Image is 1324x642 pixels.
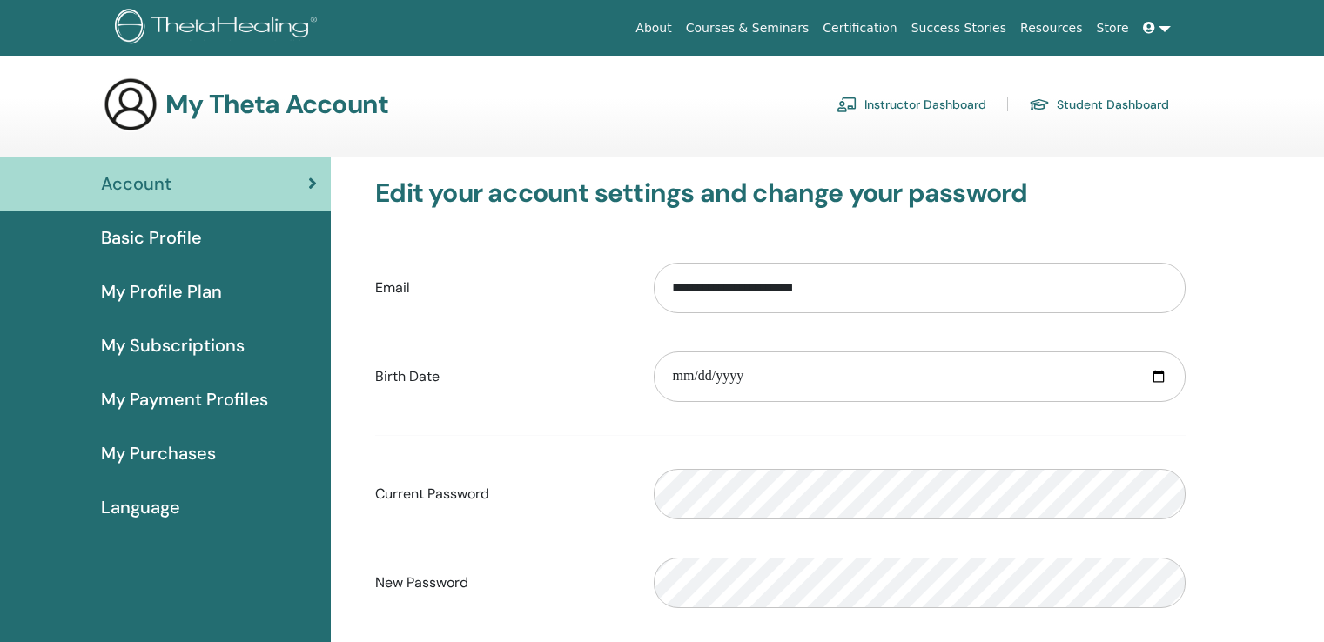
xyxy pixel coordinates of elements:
[362,478,641,511] label: Current Password
[362,360,641,393] label: Birth Date
[101,278,222,304] span: My Profile Plan
[101,386,268,412] span: My Payment Profiles
[679,12,817,44] a: Courses & Seminars
[101,440,216,466] span: My Purchases
[101,332,245,358] span: My Subscriptions
[362,271,641,304] label: Email
[837,90,986,118] a: Instructor Dashboard
[1029,90,1169,118] a: Student Dashboard
[375,177,1186,209] h3: Edit your account settings and change your password
[101,171,171,197] span: Account
[1090,12,1136,44] a: Store
[816,12,904,44] a: Certification
[628,12,678,44] a: About
[101,224,202,251] span: Basic Profile
[101,494,180,520] span: Language
[103,77,158,132] img: generic-user-icon.jpg
[1029,97,1050,112] img: graduation-cap.svg
[837,97,857,112] img: chalkboard-teacher.svg
[904,12,1013,44] a: Success Stories
[115,9,323,48] img: logo.png
[165,89,388,120] h3: My Theta Account
[362,566,641,599] label: New Password
[1013,12,1090,44] a: Resources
